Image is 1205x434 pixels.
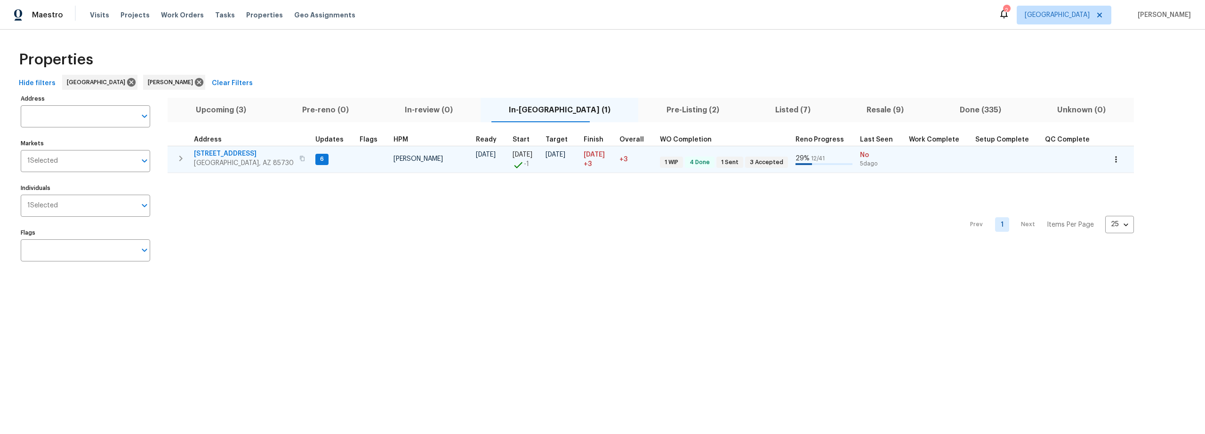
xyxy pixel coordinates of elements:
label: Individuals [21,185,150,191]
a: Goto page 1 [995,217,1009,232]
span: Pre-reno (0) [280,103,371,117]
span: Overall [619,136,644,143]
span: Visits [90,10,109,20]
span: HPM [394,136,408,143]
button: Open [138,154,151,167]
div: [GEOGRAPHIC_DATA] [62,75,137,90]
span: Work Complete [909,136,959,143]
td: 3 day(s) past target finish date [616,146,656,173]
div: Actual renovation start date [513,136,538,143]
label: Markets [21,141,150,146]
td: Project started 1 days early [509,146,542,173]
span: [PERSON_NAME] [1134,10,1191,20]
span: WO Completion [660,136,712,143]
label: Flags [21,230,150,236]
span: Resale (9) [844,103,926,117]
span: 5d ago [860,160,901,168]
span: 1 WIP [661,158,682,166]
span: +3 [584,159,592,169]
span: 1 Sent [717,158,742,166]
button: Clear Filters [208,75,257,92]
nav: Pagination Navigation [961,179,1134,271]
span: Properties [19,55,93,64]
span: Unknown (0) [1035,103,1128,117]
span: Projects [120,10,150,20]
span: 1 Selected [27,157,58,165]
div: Projected renovation finish date [584,136,612,143]
span: Finish [584,136,603,143]
button: Open [138,110,151,123]
button: Open [138,244,151,257]
span: Last Seen [860,136,893,143]
span: Tasks [215,12,235,18]
div: 25 [1105,212,1134,237]
span: [GEOGRAPHIC_DATA] [67,78,129,87]
span: Ready [476,136,497,143]
div: Target renovation project end date [546,136,576,143]
span: Upcoming (3) [173,103,268,117]
button: Open [138,199,151,212]
span: 4 Done [686,158,714,166]
span: In-[GEOGRAPHIC_DATA] (1) [486,103,633,117]
div: Days past target finish date [619,136,652,143]
span: Listed (7) [753,103,833,117]
span: Setup Complete [975,136,1029,143]
span: Work Orders [161,10,204,20]
span: [PERSON_NAME] [394,156,443,162]
div: Earliest renovation start date (first business day after COE or Checkout) [476,136,505,143]
span: Done (335) [938,103,1024,117]
div: 2 [1003,6,1010,15]
span: Target [546,136,568,143]
div: [PERSON_NAME] [143,75,205,90]
span: 3 Accepted [746,158,787,166]
span: Geo Assignments [294,10,355,20]
span: No [860,150,901,160]
p: Items Per Page [1047,220,1094,229]
span: +3 [619,156,627,163]
span: Properties [246,10,283,20]
span: Clear Filters [212,78,253,89]
span: 6 [316,155,328,163]
span: [DATE] [584,151,605,158]
span: Maestro [32,10,63,20]
label: Address [21,96,150,102]
span: [DATE] [476,151,496,158]
span: [STREET_ADDRESS] [194,149,294,158]
span: Start [513,136,530,143]
span: Pre-Listing (2) [644,103,741,117]
td: Scheduled to finish 3 day(s) late [580,146,616,173]
span: QC Complete [1045,136,1090,143]
span: [GEOGRAPHIC_DATA] [1025,10,1090,20]
span: 29 % [795,155,810,162]
span: 1 Selected [27,202,58,210]
span: [DATE] [513,151,532,158]
span: Hide filters [19,78,56,89]
span: [PERSON_NAME] [148,78,197,87]
span: [DATE] [546,151,565,158]
span: -1 [524,159,529,169]
span: In-review (0) [382,103,475,117]
span: Reno Progress [795,136,844,143]
span: Updates [315,136,344,143]
span: 12 / 41 [811,156,825,161]
button: Hide filters [15,75,59,92]
span: Flags [360,136,378,143]
span: Address [194,136,222,143]
span: [GEOGRAPHIC_DATA], AZ 85730 [194,158,294,168]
